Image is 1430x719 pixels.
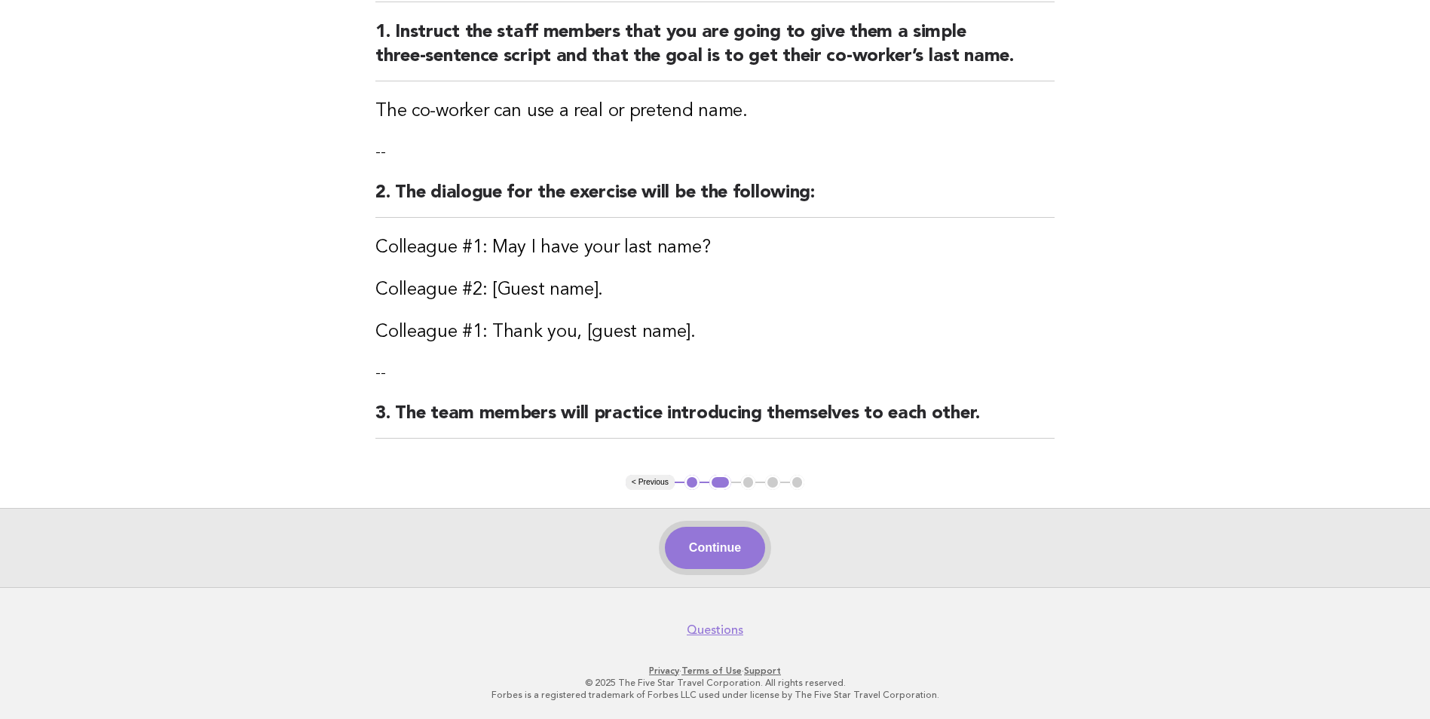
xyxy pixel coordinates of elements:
[626,475,675,490] button: < Previous
[254,677,1177,689] p: © 2025 The Five Star Travel Corporation. All rights reserved.
[681,665,742,676] a: Terms of Use
[687,623,743,638] a: Questions
[375,20,1055,81] h2: 1. Instruct the staff members that you are going to give them a simple three-sentence script and ...
[665,527,765,569] button: Continue
[375,142,1055,163] p: --
[375,236,1055,260] h3: Colleague #1: May I have your last name?
[375,99,1055,124] h3: The co-worker can use a real or pretend name.
[375,278,1055,302] h3: Colleague #2: [Guest name].
[375,181,1055,218] h2: 2. The dialogue for the exercise will be the following:
[709,475,731,490] button: 2
[375,402,1055,439] h2: 3. The team members will practice introducing themselves to each other.
[684,475,700,490] button: 1
[254,689,1177,701] p: Forbes is a registered trademark of Forbes LLC used under license by The Five Star Travel Corpora...
[649,665,679,676] a: Privacy
[744,665,781,676] a: Support
[254,665,1177,677] p: · ·
[375,320,1055,344] h3: Colleague #1: Thank you, [guest name].
[375,363,1055,384] p: --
